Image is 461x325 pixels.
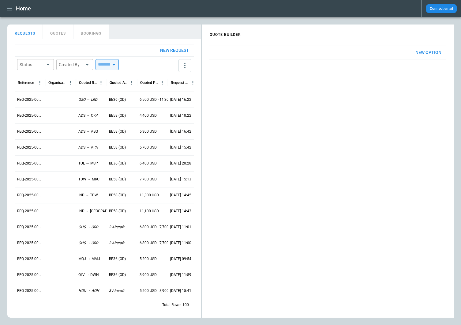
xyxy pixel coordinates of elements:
[7,25,43,39] button: REQUESTS
[48,81,66,85] div: Organisation
[17,129,43,134] p: REQ-2025-000249
[78,240,98,246] p: CHS → ORD
[78,209,125,214] p: IND → [GEOGRAPHIC_DATA]
[170,288,191,293] p: [DATE] 15:41
[66,79,74,87] button: Organisation column menu
[109,272,126,278] p: BE36 (OD)
[97,79,105,87] button: Quoted Route column menu
[43,25,73,39] button: QUOTES
[140,97,179,102] p: 6,500 USD - 11,300 USD
[140,193,159,198] p: 11,300 USD
[170,193,191,198] p: [DATE] 14:45
[170,240,191,246] p: [DATE] 11:00
[109,256,126,262] p: BE36 (OD)
[170,177,191,182] p: [DATE] 15:13
[78,161,98,166] p: TUL → MSP
[202,41,454,64] div: scrollable content
[109,177,126,182] p: BE58 (OD)
[170,129,191,134] p: [DATE] 16:42
[109,161,126,166] p: BE36 (OD)
[17,113,43,118] p: REQ-2025-000250
[140,177,157,182] p: 7,700 USD
[17,97,43,102] p: REQ-2025-000251
[140,129,157,134] p: 5,300 USD
[140,81,158,85] div: Quoted Price
[20,62,44,68] div: Status
[110,81,128,85] div: Quoted Aircraft
[140,256,157,262] p: 5,200 USD
[140,161,157,166] p: 6,400 USD
[78,145,98,150] p: ADS → APA
[426,4,457,13] button: Connect email
[17,256,43,262] p: REQ-2025-000241
[109,129,126,134] p: BE58 (OD)
[178,59,191,72] button: more
[140,225,177,230] p: 6,800 USD - 7,700 USD
[170,272,191,278] p: [DATE] 11:59
[140,209,159,214] p: 11,100 USD
[109,145,126,150] p: BE58 (OD)
[78,177,99,182] p: TDW → MRC
[170,225,191,230] p: [DATE] 11:01
[78,256,100,262] p: MQJ → MMU
[109,193,126,198] p: BE58 (OD)
[18,81,34,85] div: Reference
[17,193,43,198] p: REQ-2025-000245
[140,113,157,118] p: 4,400 USD
[410,46,446,59] button: New Option
[17,145,43,150] p: REQ-2025-000248
[78,225,98,230] p: CHS → ORD
[170,145,191,150] p: [DATE] 15:42
[109,209,126,214] p: BE58 (OD)
[202,26,248,40] h4: QUOTE BUILDER
[17,209,43,214] p: REQ-2025-000244
[17,177,43,182] p: REQ-2025-000246
[158,79,166,87] button: Quoted Price column menu
[170,113,191,118] p: [DATE] 10:22
[170,256,191,262] p: [DATE] 09:54
[78,129,98,134] p: ADS → ABQ
[79,81,97,85] div: Quoted Route
[128,79,136,87] button: Quoted Aircraft column menu
[109,240,124,246] p: 2 Aircraft
[17,240,43,246] p: REQ-2025-000242
[17,288,43,293] p: REQ-2025-000239
[36,79,44,87] button: Reference column menu
[140,240,177,246] p: 6,800 USD - 7,700 USD
[109,97,126,102] p: BE36 (OD)
[59,62,83,68] div: Created By
[73,25,109,39] button: BOOKINGS
[140,145,157,150] p: 5,700 USD
[17,272,43,278] p: REQ-2025-000240
[170,161,191,166] p: [DATE] 20:28
[109,225,124,230] p: 2 Aircraft
[155,44,194,56] button: New request
[171,81,189,85] div: Request Created At (UTC-05:00)
[16,5,31,12] h1: Home
[17,161,43,166] p: REQ-2025-000247
[78,113,98,118] p: ADS → CRP
[17,225,43,230] p: REQ-2025-000243
[182,302,189,308] p: 100
[109,113,126,118] p: BE58 (OD)
[140,288,177,293] p: 5,500 USD - 8,900 USD
[78,272,99,278] p: OLV → DWH
[140,272,157,278] p: 3,900 USD
[170,97,191,102] p: [DATE] 16:22
[78,97,97,102] p: GSO → LRD
[109,288,124,293] p: 3 Aircraft
[78,288,99,293] p: HOU → AOH
[170,209,191,214] p: [DATE] 14:43
[162,302,181,308] p: Total Rows:
[78,193,98,198] p: IND → TDW
[189,79,197,87] button: Request Created At (UTC-05:00) column menu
